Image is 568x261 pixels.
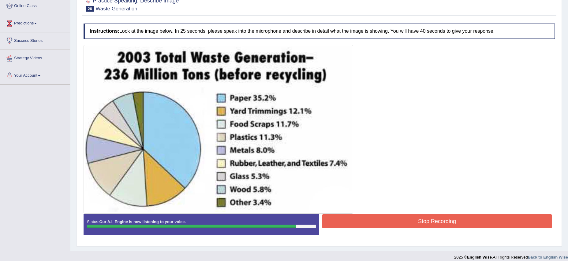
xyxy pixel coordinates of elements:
b: Instructions: [90,28,119,34]
strong: Our A.I. Engine is now listening to your voice. [99,219,186,224]
a: Back to English Wise [528,255,568,259]
a: Your Account [0,67,70,83]
div: Status: [84,214,319,235]
a: Strategy Videos [0,50,70,65]
a: Predictions [0,15,70,30]
a: Success Stories [0,32,70,48]
button: Stop Recording [322,214,552,228]
span: 26 [86,6,94,12]
h4: Look at the image below. In 25 seconds, please speak into the microphone and describe in detail w... [84,24,555,39]
div: 2025 © All Rights Reserved [454,251,568,260]
small: Waste Generation [95,6,137,12]
strong: English Wise. [467,255,493,259]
